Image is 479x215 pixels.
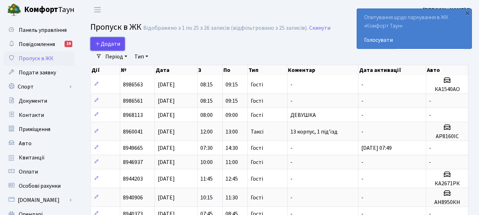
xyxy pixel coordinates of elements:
[65,41,72,47] div: 19
[290,111,316,119] span: ДЕВУШКА
[361,175,363,183] span: -
[123,81,143,89] span: 8986563
[123,194,143,202] span: 8940906
[225,97,238,105] span: 09:15
[200,158,213,166] span: 10:00
[251,145,263,151] span: Гості
[251,129,263,135] span: Таксі
[143,25,308,32] div: Відображено з 1 по 25 з 26 записів (відфільтровано з 25 записів).
[290,128,338,136] span: 13 корпус, 1 під'їзд
[429,180,465,187] h5: КА2671РК
[200,81,213,89] span: 08:15
[200,97,213,105] span: 08:15
[200,111,213,119] span: 08:00
[19,97,47,105] span: Документи
[19,140,32,147] span: Авто
[225,144,238,152] span: 14:30
[251,98,263,104] span: Гості
[290,158,293,166] span: -
[361,158,363,166] span: -
[120,65,155,75] th: №
[251,82,263,87] span: Гості
[95,40,120,48] span: Додати
[309,25,330,32] a: Скинути
[361,144,392,152] span: [DATE] 07:49
[19,26,67,34] span: Панель управління
[290,81,293,89] span: -
[4,136,74,151] a: Авто
[429,111,431,119] span: -
[200,128,213,136] span: 12:00
[4,94,74,108] a: Документи
[423,6,470,14] a: [PERSON_NAME] Г.
[251,159,263,165] span: Гості
[426,65,468,75] th: Авто
[225,158,238,166] span: 11:00
[290,97,293,105] span: -
[158,111,175,119] span: [DATE]
[361,194,363,202] span: -
[225,111,238,119] span: 09:00
[4,193,74,207] a: [DOMAIN_NAME]
[429,144,431,152] span: -
[123,111,143,119] span: 8968113
[4,179,74,193] a: Особові рахунки
[158,194,175,202] span: [DATE]
[361,97,363,105] span: -
[200,175,213,183] span: 11:45
[4,151,74,165] a: Квитанції
[429,86,465,93] h5: КА1540АО
[90,21,141,33] span: Пропуск в ЖК
[200,144,213,152] span: 07:30
[429,158,431,166] span: -
[91,65,120,75] th: Дії
[361,128,363,136] span: -
[248,65,287,75] th: Тип
[4,80,74,94] a: Спорт
[19,69,56,77] span: Подати заявку
[223,65,248,75] th: По
[364,36,464,44] a: Голосувати
[155,65,197,75] th: Дата
[24,4,58,15] b: Комфорт
[123,128,143,136] span: 8960041
[102,51,130,63] a: Період
[158,97,175,105] span: [DATE]
[123,97,143,105] span: 8986561
[251,176,263,182] span: Гості
[158,128,175,136] span: [DATE]
[429,199,465,206] h5: АН8950КН
[357,9,472,49] div: Опитування щодо паркування в ЖК «Комфорт Таун»
[89,4,106,16] button: Переключити навігацію
[200,194,213,202] span: 10:15
[24,4,74,16] span: Таун
[361,81,363,89] span: -
[4,23,74,37] a: Панель управління
[158,81,175,89] span: [DATE]
[251,112,263,118] span: Гості
[290,194,293,202] span: -
[287,65,358,75] th: Коментар
[19,125,50,133] span: Приміщення
[4,37,74,51] a: Повідомлення19
[4,51,74,66] a: Пропуск в ЖК
[19,40,55,48] span: Повідомлення
[90,37,125,51] a: Додати
[4,122,74,136] a: Приміщення
[429,133,465,140] h5: АР8160ІС
[19,154,45,162] span: Квитанції
[225,81,238,89] span: 09:15
[225,175,238,183] span: 12:45
[4,66,74,80] a: Подати заявку
[225,128,238,136] span: 13:00
[123,144,143,152] span: 8949665
[123,158,143,166] span: 8946937
[290,144,293,152] span: -
[158,175,175,183] span: [DATE]
[7,3,21,17] img: logo.png
[158,144,175,152] span: [DATE]
[225,194,238,202] span: 11:30
[19,182,61,190] span: Особові рахунки
[464,10,471,17] div: ×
